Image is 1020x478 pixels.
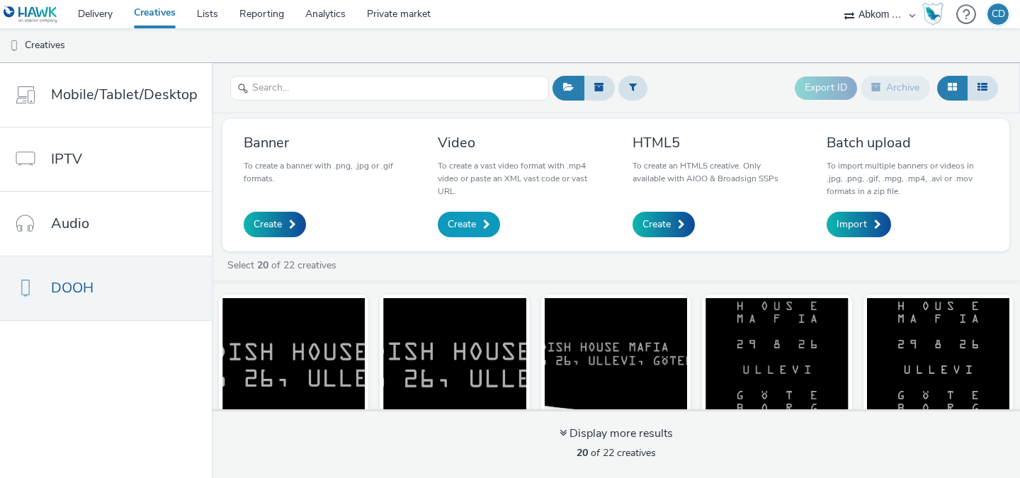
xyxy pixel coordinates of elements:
[244,159,405,185] p: To create a banner with .png, .jpg or .gif formats.
[967,76,998,100] button: Table
[257,258,268,272] strong: 20
[837,217,867,232] span: Import
[4,6,58,23] img: undefined Logo
[438,159,599,198] p: To create a vast video format with .mp4 video or paste an XML vast code or vast URL.
[827,212,891,237] a: Import
[230,76,549,101] input: Search...
[633,212,695,237] a: Create
[254,217,282,232] span: Create
[244,133,405,152] h3: Banner
[438,133,599,152] h3: Video
[51,84,198,105] span: Mobile/Tablet/Desktop
[861,76,930,100] button: Archive
[545,298,687,436] img: SwedishHouseMafia2026_Mastercard_DOOH_1440x810px visual
[633,133,794,152] h3: HTML5
[448,217,476,232] span: Create
[795,76,857,99] button: Export ID
[51,213,89,234] span: Audio
[705,298,848,436] img: SwedishHouseMafia2026_Mastercard_DOOH_936x1656 visual
[577,446,588,460] strong: 20
[992,4,1005,25] div: CD
[922,3,949,25] a: Hawk Academy
[937,76,968,100] button: Grid
[51,149,82,169] span: IPTV
[51,278,93,298] span: DOOH
[642,217,671,232] span: Create
[222,298,365,436] img: SwedishHouseMafia2026_Mastercard_DOOH_2880x648px visual
[226,258,342,272] a: Select of 22 creatives
[867,298,1009,436] img: SwedishHouseMafia2026_Mastercard_DOOH_624x1104 visual
[827,133,988,152] h3: Batch upload
[7,39,21,53] img: dooh
[827,159,988,198] p: To import multiple banners or videos in .jpg, .png, .gif, .mpg, .mp4, .avi or .mov formats in a z...
[922,3,943,25] img: Hawk Academy
[560,426,673,442] div: Display more results
[633,159,794,185] p: To create an HTML5 creative. Only available with AIOO & Broadsign SSPs
[244,212,306,237] a: Create
[577,446,656,460] span: of 22 creatives
[438,212,500,237] a: Create
[383,298,526,436] img: SwedishHouseMafia2026_Mastercard_DOOH_2880x630px visual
